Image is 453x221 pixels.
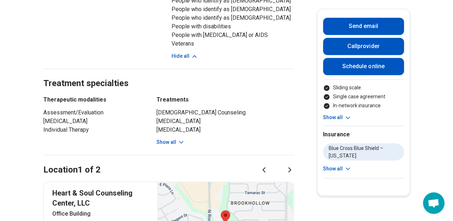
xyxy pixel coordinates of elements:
[323,130,404,139] h2: Insurance
[43,95,144,104] h3: Therapeutic modalities
[323,93,404,100] li: Single case agreement
[172,22,294,31] li: People with disabilities
[43,126,144,134] li: Individual Therapy
[156,126,294,134] li: [MEDICAL_DATA]
[323,165,351,172] button: Show all
[323,84,404,91] li: Sliding scale
[323,114,351,121] button: Show all
[172,39,294,48] li: Veterans
[43,117,144,126] li: [MEDICAL_DATA]
[323,18,404,35] button: Send email
[43,164,101,176] h2: Location 1 of 2
[172,31,294,39] li: People with [MEDICAL_DATA] or AIDS
[423,192,444,214] div: Open chat
[172,52,198,60] button: Hide all
[323,84,404,109] ul: Payment options
[172,14,294,22] li: People who identify as [DEMOGRAPHIC_DATA]
[52,209,149,218] p: Office Building
[156,138,185,146] button: Show all
[52,188,149,208] p: Heart & Soul Counseling Center, LLC
[172,5,294,14] li: People who identify as [DEMOGRAPHIC_DATA]
[156,108,294,117] li: [DEMOGRAPHIC_DATA] Counseling
[156,117,294,126] li: [MEDICAL_DATA]
[323,58,404,75] a: Schedule online
[43,108,144,117] li: Assessment/Evaluation
[323,38,404,55] button: Callprovider
[323,102,404,109] li: In-network insurance
[323,143,404,160] li: Blue Cross Blue Shield – [US_STATE]
[43,60,294,90] h2: Treatment specialties
[156,95,294,104] h3: Treatments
